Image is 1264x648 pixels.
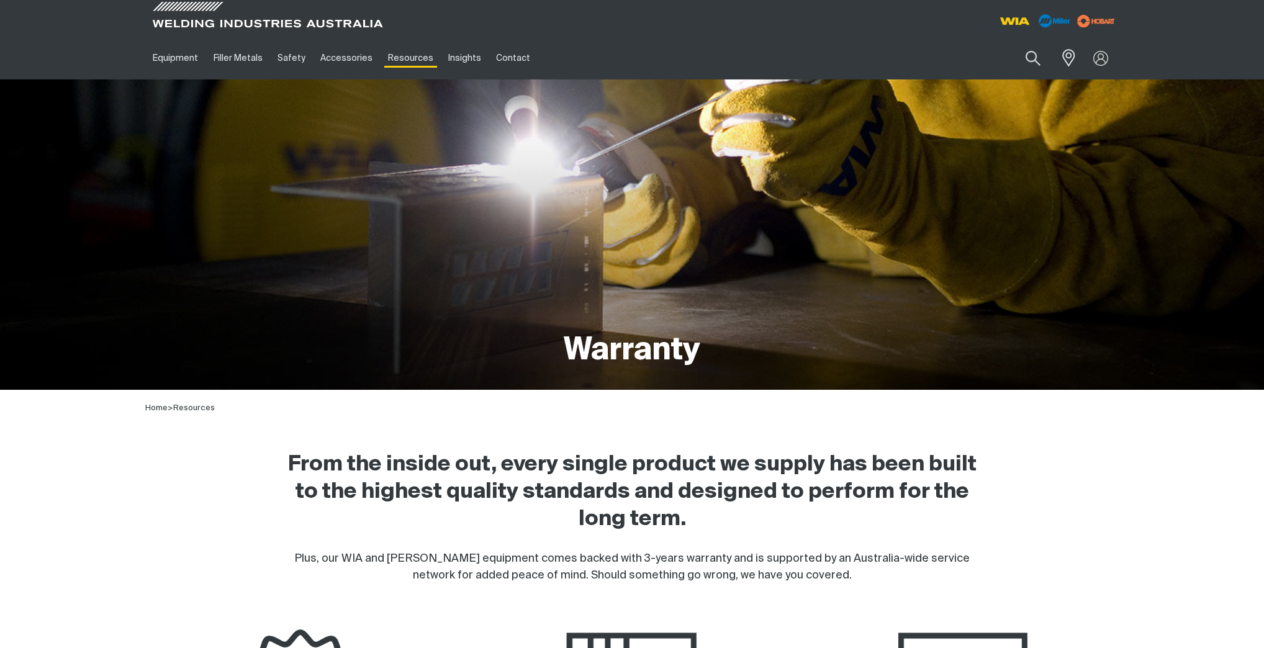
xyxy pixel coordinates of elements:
a: Contact [489,37,538,79]
button: Search products [1012,43,1054,73]
a: Safety [270,37,313,79]
a: Equipment [145,37,205,79]
span: > [168,404,173,412]
input: Product name or item number... [996,43,1054,73]
a: Insights [441,37,489,79]
h2: From the inside out, every single product we supply has been built to the highest quality standar... [282,451,982,533]
a: Resources [381,37,441,79]
span: Plus, our WIA and [PERSON_NAME] equipment comes backed with 3-years warranty and is supported by ... [294,553,970,581]
a: Home [145,404,168,412]
a: Filler Metals [205,37,269,79]
nav: Main [145,37,875,79]
h1: Warranty [564,331,700,371]
a: Accessories [313,37,380,79]
a: Resources [173,404,215,412]
img: miller [1073,12,1119,30]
